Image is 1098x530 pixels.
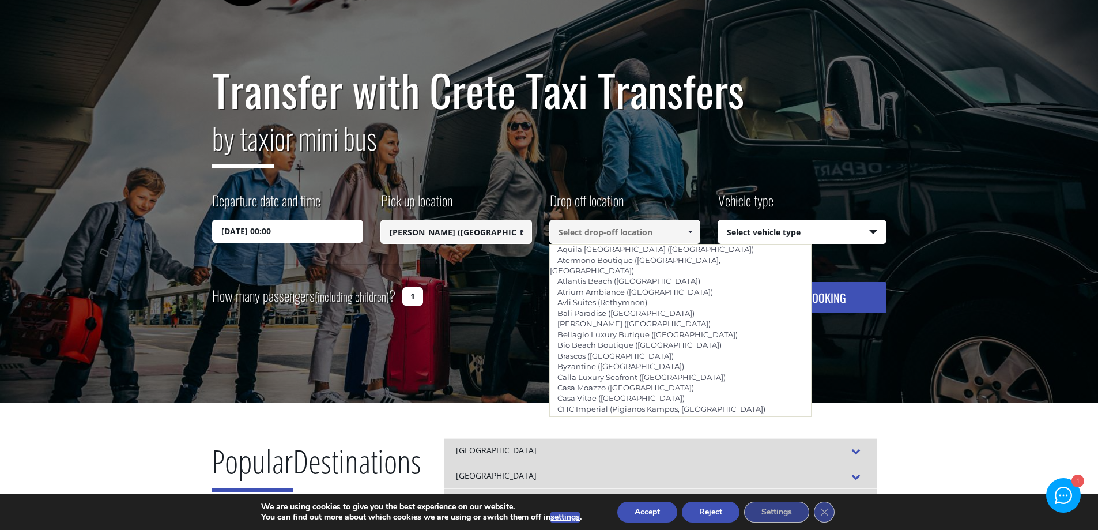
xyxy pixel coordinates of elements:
h2: or mini bus [212,114,886,176]
span: Select vehicle type [718,220,886,245]
label: Drop off location [549,190,624,220]
a: Bali Paradise ([GEOGRAPHIC_DATA]) [550,305,702,321]
span: Popular [212,439,293,492]
h1: Transfer with Crete Taxi Transfers [212,66,886,114]
label: Pick up location [380,190,452,220]
a: [PERSON_NAME] ([GEOGRAPHIC_DATA]) [550,315,718,332]
label: Departure date and time [212,190,320,220]
div: 1 [1071,475,1084,487]
div: [GEOGRAPHIC_DATA] ([GEOGRAPHIC_DATA], [GEOGRAPHIC_DATA]) [444,488,877,514]
a: Bellagio Luxury Butique ([GEOGRAPHIC_DATA]) [550,326,745,343]
input: Select pickup location [380,220,532,244]
a: Atermono Boutique ([GEOGRAPHIC_DATA], [GEOGRAPHIC_DATA]) [550,252,720,279]
a: Casa Moazzo ([GEOGRAPHIC_DATA]) [550,379,701,396]
button: Accept [617,502,677,523]
small: (including children) [315,288,389,305]
a: Brascos ([GEOGRAPHIC_DATA]) [550,348,681,364]
button: Settings [744,502,809,523]
p: We are using cookies to give you the best experience on our website. [261,502,582,512]
label: Vehicle type [718,190,773,220]
div: [GEOGRAPHIC_DATA] [444,438,877,464]
a: Atlantis Beach ([GEOGRAPHIC_DATA]) [550,273,708,289]
a: Casa Vitae ([GEOGRAPHIC_DATA]) [550,390,692,406]
a: Calla Luxury Seafront ([GEOGRAPHIC_DATA]) [550,369,733,385]
a: Avli Suites (Rethymnon) [550,294,655,310]
input: Select drop-off location [549,220,701,244]
span: by taxi [212,116,274,168]
a: Bio Beach Boutique ([GEOGRAPHIC_DATA]) [550,337,729,353]
button: Close GDPR Cookie Banner [814,502,835,523]
p: You can find out more about which cookies we are using or switch them off in . [261,512,582,523]
a: Atrium Ambiance ([GEOGRAPHIC_DATA]) [550,284,720,300]
a: Show All Items [681,220,700,244]
a: CHC Imperial (Pigianos Kampos, [GEOGRAPHIC_DATA]) [550,401,773,417]
button: settings [550,512,580,523]
div: [GEOGRAPHIC_DATA] [444,464,877,489]
label: How many passengers ? [212,282,395,310]
a: Show All Items [512,220,531,244]
button: Reject [682,502,739,523]
a: Aquila [GEOGRAPHIC_DATA] ([GEOGRAPHIC_DATA]) [550,241,761,257]
h2: Destinations [212,438,421,501]
a: Byzantine ([GEOGRAPHIC_DATA]) [550,358,692,374]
